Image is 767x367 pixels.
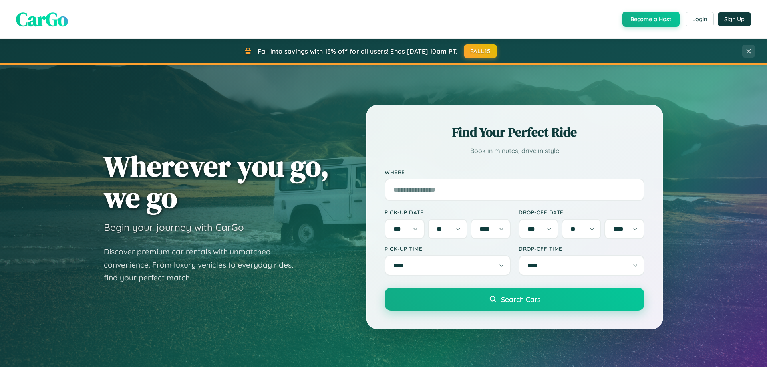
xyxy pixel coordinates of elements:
span: Fall into savings with 15% off for all users! Ends [DATE] 10am PT. [258,47,458,55]
label: Where [385,169,644,175]
button: FALL15 [464,44,497,58]
p: Discover premium car rentals with unmatched convenience. From luxury vehicles to everyday rides, ... [104,245,304,284]
button: Login [686,12,714,26]
span: CarGo [16,6,68,32]
label: Drop-off Date [519,209,644,216]
h1: Wherever you go, we go [104,150,329,213]
span: Search Cars [501,295,540,304]
h2: Find Your Perfect Ride [385,123,644,141]
h3: Begin your journey with CarGo [104,221,244,233]
label: Drop-off Time [519,245,644,252]
button: Become a Host [622,12,680,27]
button: Search Cars [385,288,644,311]
label: Pick-up Date [385,209,511,216]
label: Pick-up Time [385,245,511,252]
p: Book in minutes, drive in style [385,145,644,157]
button: Sign Up [718,12,751,26]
